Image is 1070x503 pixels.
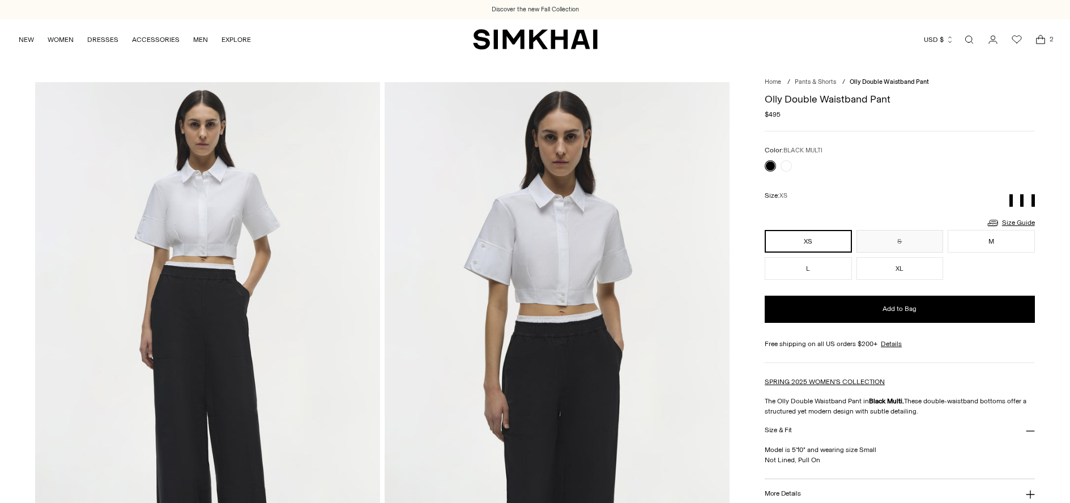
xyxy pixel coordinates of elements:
[765,230,852,253] button: XS
[1029,28,1052,51] a: Open cart modal
[765,78,1035,87] nav: breadcrumbs
[948,230,1035,253] button: M
[765,296,1035,323] button: Add to Bag
[765,78,781,86] a: Home
[221,27,251,52] a: EXPLORE
[87,27,118,52] a: DRESSES
[132,27,180,52] a: ACCESSORIES
[787,78,790,87] div: /
[48,27,74,52] a: WOMEN
[850,78,929,86] span: Olly Double Waistband Pant
[473,28,598,50] a: SIMKHAI
[765,145,822,156] label: Color:
[19,27,34,52] a: NEW
[765,339,1035,349] div: Free shipping on all US orders $200+
[883,304,916,314] span: Add to Bag
[842,78,845,87] div: /
[765,109,781,120] span: $495
[765,257,852,280] button: L
[765,490,800,497] h3: More Details
[1005,28,1028,51] a: Wishlist
[193,27,208,52] a: MEN
[924,27,954,52] button: USD $
[492,5,579,14] a: Discover the new Fall Collection
[765,396,1035,416] p: The Olly Double Waistband Pant in These double-waistband bottoms offer a structured yet modern de...
[765,190,787,201] label: Size:
[958,28,981,51] a: Open search modal
[765,94,1035,104] h1: Olly Double Waistband Pant
[856,230,944,253] button: S
[765,427,792,434] h3: Size & Fit
[765,416,1035,445] button: Size & Fit
[779,192,787,199] span: XS
[856,257,944,280] button: XL
[765,378,885,386] a: SPRING 2025 WOMEN'S COLLECTION
[869,397,904,405] strong: Black Multi.
[795,78,836,86] a: Pants & Shorts
[881,339,902,349] a: Details
[765,445,1035,465] p: Model is 5'10" and wearing size Small Not Lined, Pull On
[783,147,822,154] span: BLACK MULTI
[1046,34,1056,44] span: 2
[986,216,1035,230] a: Size Guide
[982,28,1004,51] a: Go to the account page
